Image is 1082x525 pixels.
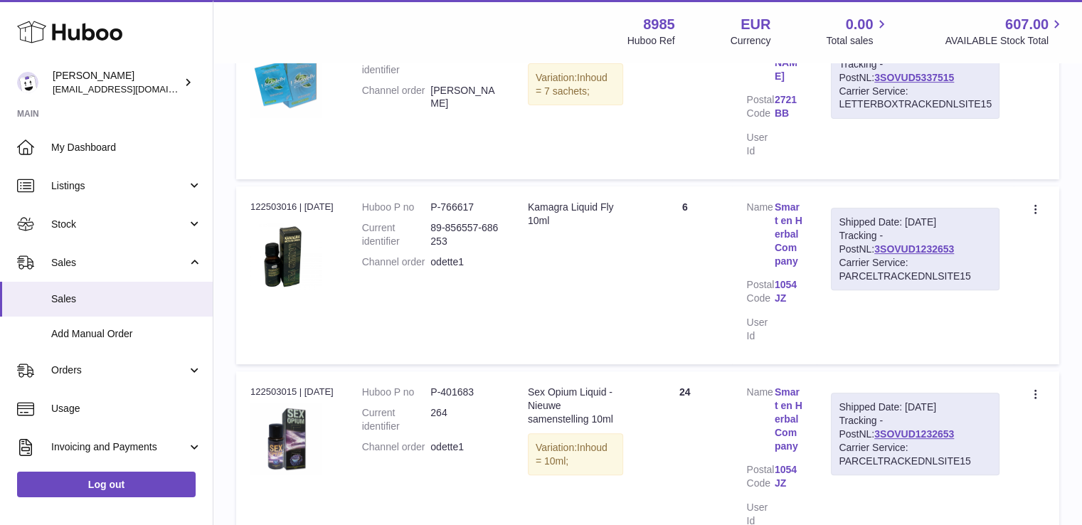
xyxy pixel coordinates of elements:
[51,141,202,154] span: My Dashboard
[945,34,1065,48] span: AVAILABLE Stock Total
[51,179,187,193] span: Listings
[643,15,675,34] strong: 8985
[528,386,623,426] div: Sex Opium Liquid - Nieuwe samenstelling 10ml
[362,221,431,248] dt: Current identifier
[362,255,431,269] dt: Channel order
[17,72,38,93] img: info@dehaanlifestyle.nl
[51,292,202,306] span: Sales
[831,208,999,290] div: Tracking - PostNL:
[839,256,992,283] div: Carrier Service: PARCELTRACKEDNLSITE15
[528,63,623,106] div: Variation:
[839,401,992,414] div: Shipped Date: [DATE]
[637,15,732,179] td: 1
[528,433,623,476] div: Variation:
[775,201,802,267] a: Smart en Herbal Company
[51,218,187,231] span: Stock
[536,442,608,467] span: Inhoud = 10ml;
[874,72,954,83] a: 3SOVUD5337515
[826,34,889,48] span: Total sales
[839,441,992,468] div: Carrier Service: PARCELTRACKEDNLSITE15
[746,463,774,494] dt: Postal Code
[362,50,431,77] dt: Current identifier
[839,216,992,229] div: Shipped Date: [DATE]
[362,406,431,433] dt: Current identifier
[430,386,499,399] dd: P-401683
[250,403,322,474] img: 264_2.jpg
[746,386,774,456] dt: Name
[775,463,802,490] a: 1054 JZ
[775,278,802,305] a: 1054 JZ
[746,278,774,309] dt: Postal Code
[430,440,499,454] dd: odette1
[637,186,732,364] td: 6
[746,201,774,271] dt: Name
[528,201,623,228] div: Kamagra Liquid Fly 10ml
[51,440,187,454] span: Invoicing and Payments
[250,46,322,117] img: 301_1.jpg
[741,15,770,34] strong: EUR
[746,93,774,124] dt: Postal Code
[362,440,431,454] dt: Channel order
[362,386,431,399] dt: Huboo P no
[430,255,499,269] dd: odette1
[826,15,889,48] a: 0.00 Total sales
[250,218,322,290] img: 89851722330401.jpeg
[53,69,181,96] div: [PERSON_NAME]
[1005,15,1049,34] span: 607.00
[430,221,499,248] dd: 89-856557-686253
[775,93,802,120] a: 2721 BB
[51,327,202,341] span: Add Manual Order
[874,428,954,440] a: 3SOVUD1232653
[839,85,992,112] div: Carrier Service: LETTERBOXTRACKEDNLSITE15
[874,243,954,255] a: 3SOVUD1232653
[250,201,334,213] div: 122503016 | [DATE]
[250,386,334,398] div: 122503015 | [DATE]
[430,406,499,433] dd: 264
[945,15,1065,48] a: 607.00 AVAILABLE Stock Total
[51,256,187,270] span: Sales
[53,83,209,95] span: [EMAIL_ADDRESS][DOMAIN_NAME]
[746,131,774,158] dt: User Id
[51,364,187,377] span: Orders
[362,84,431,111] dt: Channel order
[430,201,499,214] dd: P-766617
[430,84,499,111] dd: [PERSON_NAME]
[746,316,774,343] dt: User Id
[430,50,499,77] dd: 301
[17,472,196,497] a: Log out
[775,386,802,452] a: Smart en Herbal Company
[731,34,771,48] div: Currency
[627,34,675,48] div: Huboo Ref
[846,15,874,34] span: 0.00
[362,201,431,214] dt: Huboo P no
[831,393,999,475] div: Tracking - PostNL:
[51,402,202,415] span: Usage
[536,72,608,97] span: Inhoud = 7 sachets;
[831,36,999,119] div: Tracking - PostNL:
